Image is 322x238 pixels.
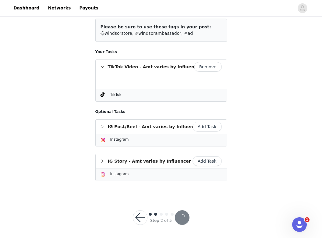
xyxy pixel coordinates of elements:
h5: Your Tasks [95,49,227,55]
a: Payouts [76,1,102,15]
span: Please be sure to use these tags in your post: [101,24,211,29]
i: icon: right [101,125,104,128]
div: icon: rightIG Post/Reel - Amt varies by Influencer [96,120,227,134]
img: Instagram Icon [101,172,105,177]
button: Add Task [193,122,222,132]
i: icon: right [101,159,104,163]
div: icon: rightIG Story - Amt varies by Influencer [96,154,227,168]
button: Remove [194,62,222,72]
span: Instagram [110,137,129,142]
div: icon: rightTikTok Video - Amt varies by Influencer [96,60,227,74]
i: icon: right [101,65,104,69]
div: avatar [299,3,305,13]
a: Dashboard [10,1,43,15]
h5: Optional Tasks [95,109,227,114]
iframe: Intercom live chat [292,217,307,232]
div: Step 2 of 5 [150,218,172,224]
span: TikTok [110,92,122,97]
img: Instagram Icon [101,138,105,142]
button: Add Task [193,156,222,166]
span: 1 [305,217,310,222]
span: Instagram [110,172,129,176]
a: Networks [44,1,74,15]
span: @windsorstore, #windsorambassador, #ad [101,31,193,36]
